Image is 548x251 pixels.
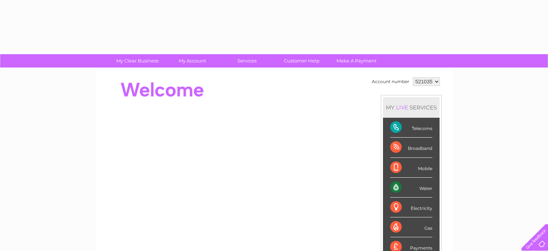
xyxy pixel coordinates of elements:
[217,54,277,68] a: Services
[395,104,410,111] div: LIVE
[390,118,432,138] div: Telecoms
[272,54,331,68] a: Customer Help
[108,54,167,68] a: My Clear Business
[390,138,432,157] div: Broadband
[390,217,432,237] div: Gas
[162,54,222,68] a: My Account
[370,75,411,88] td: Account number
[390,198,432,217] div: Electricity
[327,54,386,68] a: Make A Payment
[383,97,440,118] div: MY SERVICES
[390,158,432,178] div: Mobile
[390,178,432,198] div: Water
